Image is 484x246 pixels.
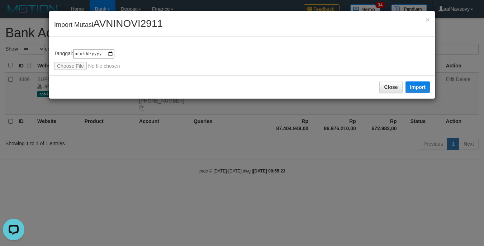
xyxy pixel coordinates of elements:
button: Open LiveChat chat widget [3,3,24,24]
div: Tanggal: [54,49,430,70]
span: AVNINOVI2911 [93,18,163,29]
button: Close [426,16,430,23]
span: Import Mutasi [54,21,163,28]
button: Import [405,81,430,93]
span: × [426,15,430,24]
button: Close [379,81,402,93]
